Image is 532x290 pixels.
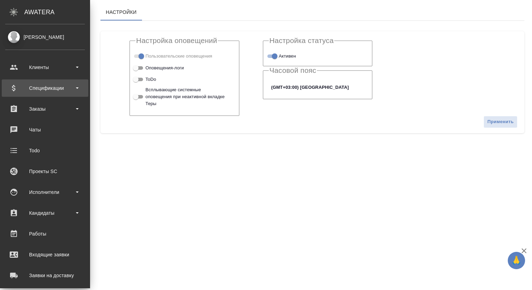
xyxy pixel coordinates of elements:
div: [PERSON_NAME] [5,33,85,41]
legend: Часовой пояс [269,66,317,75]
legend: Настройка статуса [269,36,335,45]
button: Применить [484,116,517,128]
span: Активен [279,53,296,60]
span: Применить [487,118,514,126]
span: ToDo [145,76,156,83]
a: Заявки на доставку [2,267,88,284]
div: Исполнители [5,187,85,197]
div: (GMT+03:00) [GEOGRAPHIC_DATA] [269,82,367,93]
div: Тэги [135,52,233,60]
div: Чаты [5,125,85,135]
a: Todo [2,142,88,159]
div: Работы [5,229,85,239]
div: Клиенты [5,62,85,72]
div: Кандидаты [5,208,85,218]
div: Сообщения из чата о каких-либо изменениях [135,63,233,72]
div: Заявки на доставку [5,270,85,281]
button: 🙏 [508,252,525,269]
a: Входящие заявки [2,246,88,263]
a: Проекты SC [2,163,88,180]
span: Оповещения-логи [145,65,184,71]
div: AWATERA [24,5,90,19]
span: 🙏 [511,253,522,268]
a: Чаты [2,121,88,138]
span: Настройки [105,8,138,17]
div: Спецификации [5,83,85,93]
div: Проекты SC [5,166,85,177]
legend: Настройка оповещений [135,36,218,45]
a: Работы [2,225,88,242]
span: Пользовательские оповещения [145,53,212,60]
span: Всплывающие системные оповещения при неактивной вкладке Теры [145,86,228,107]
div: Todo [5,145,85,156]
div: Заказы [5,104,85,114]
div: Входящие заявки [5,249,85,260]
